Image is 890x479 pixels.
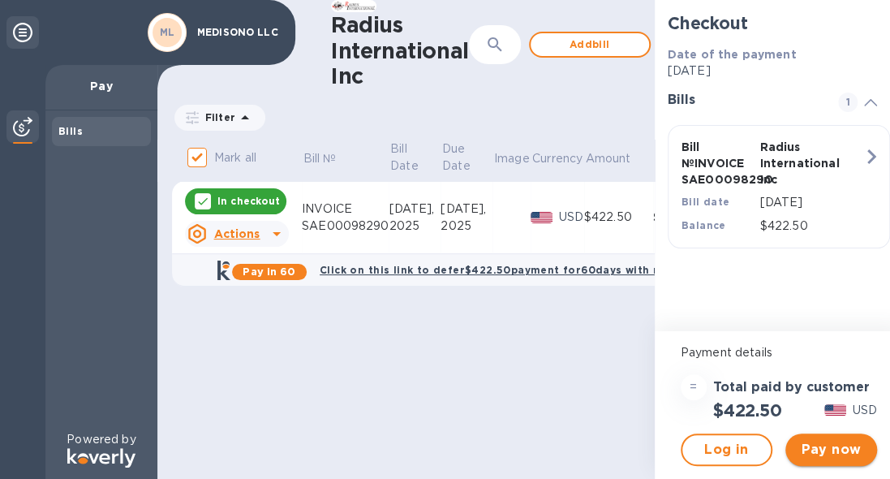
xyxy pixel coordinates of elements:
span: Pay now [798,440,864,460]
div: $422.50 [653,209,722,226]
p: USD [559,209,584,226]
button: Log in [681,434,772,466]
span: Add bill [544,35,636,54]
button: Bill №INVOICE SAE00098290Radius International IncBill date[DATE]Balance$422.50 [668,125,890,248]
p: Payment details [681,344,877,361]
p: Pay [58,78,144,94]
div: $422.50 [584,209,653,226]
button: Addbill [529,32,651,58]
p: Balance [655,150,700,167]
p: Mark all [214,149,256,166]
h3: Bills [668,93,819,108]
h1: Radius International Inc [331,12,469,89]
p: [DATE] [759,194,863,211]
div: [DATE], [389,201,441,218]
p: Bill № [303,150,337,167]
b: Balance [681,219,726,231]
img: Logo [67,448,135,468]
img: USD [531,212,552,223]
button: Pay now [785,434,877,466]
div: = [681,374,707,400]
p: Amount [585,150,630,167]
p: In checkout [217,194,280,208]
span: Due Date [442,140,492,175]
b: Date of the payment [668,48,797,61]
div: 2025 [389,218,441,235]
p: MEDISONO LLC [197,27,278,38]
div: INVOICE SAE00098290 [302,201,389,235]
p: Powered by [67,431,135,448]
b: ML [160,26,175,38]
span: 1 [838,93,858,112]
b: Bill date [681,196,730,208]
b: Pay in 60 [243,265,295,278]
span: Log in [695,440,758,460]
p: [DATE] [668,63,890,80]
p: Bill Date [390,140,419,175]
p: Image [494,150,530,167]
p: $422.50 [759,218,863,235]
h2: Checkout [668,13,890,33]
span: Bill № [303,150,358,167]
p: USD [853,402,877,419]
b: Click on this link to defer $422.50 payment for 60 days with no fee [320,264,690,276]
span: Bill Date [390,140,440,175]
u: Actions [213,227,260,240]
h3: Total paid by customer [713,380,870,395]
p: Due Date [442,140,471,175]
img: USD [824,404,846,416]
div: 2025 [441,218,492,235]
span: Amount [585,150,651,167]
span: Balance [655,150,721,167]
h2: $422.50 [713,400,782,421]
p: Radius International Inc [759,139,832,188]
b: Bills [58,125,83,137]
p: Filter [199,110,235,124]
p: Currency [532,150,583,167]
p: Bill № INVOICE SAE00098290 [681,139,754,188]
div: [DATE], [441,201,492,218]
